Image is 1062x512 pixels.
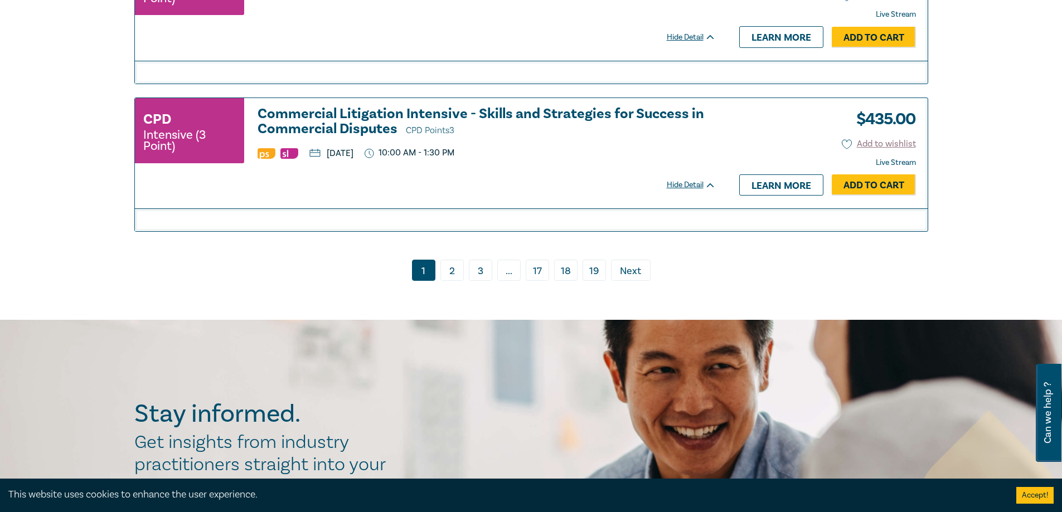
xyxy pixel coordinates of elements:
[406,125,454,136] span: CPD Points 3
[309,149,353,158] p: [DATE]
[143,129,236,152] small: Intensive (3 Point)
[832,27,916,48] a: Add to Cart
[842,138,916,150] button: Add to wishlist
[1042,370,1053,455] span: Can we help ?
[280,148,298,159] img: Substantive Law
[876,9,916,19] strong: Live Stream
[739,26,823,47] a: Learn more
[134,431,397,498] h2: Get insights from industry practitioners straight into your inbox.
[143,109,171,129] h3: CPD
[876,158,916,168] strong: Live Stream
[667,32,728,43] div: Hide Detail
[620,264,641,279] span: Next
[469,260,492,281] a: 3
[554,260,578,281] a: 18
[258,106,716,138] h3: Commercial Litigation Intensive - Skills and Strategies for Success in Commercial Disputes
[258,148,275,159] img: Professional Skills
[440,260,464,281] a: 2
[258,106,716,138] a: Commercial Litigation Intensive - Skills and Strategies for Success in Commercial Disputes CPD Po...
[412,260,435,281] a: 1
[134,399,397,428] h2: Stay informed.
[8,487,1000,502] div: This website uses cookies to enhance the user experience.
[667,179,728,191] div: Hide Detail
[497,260,521,281] span: ...
[739,174,823,196] a: Learn more
[526,260,549,281] a: 17
[365,148,455,158] p: 10:00 AM - 1:30 PM
[848,106,916,132] h3: $ 435.00
[1016,487,1054,504] button: Accept cookies
[583,260,606,281] a: 19
[832,174,916,196] a: Add to Cart
[611,260,651,281] a: Next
